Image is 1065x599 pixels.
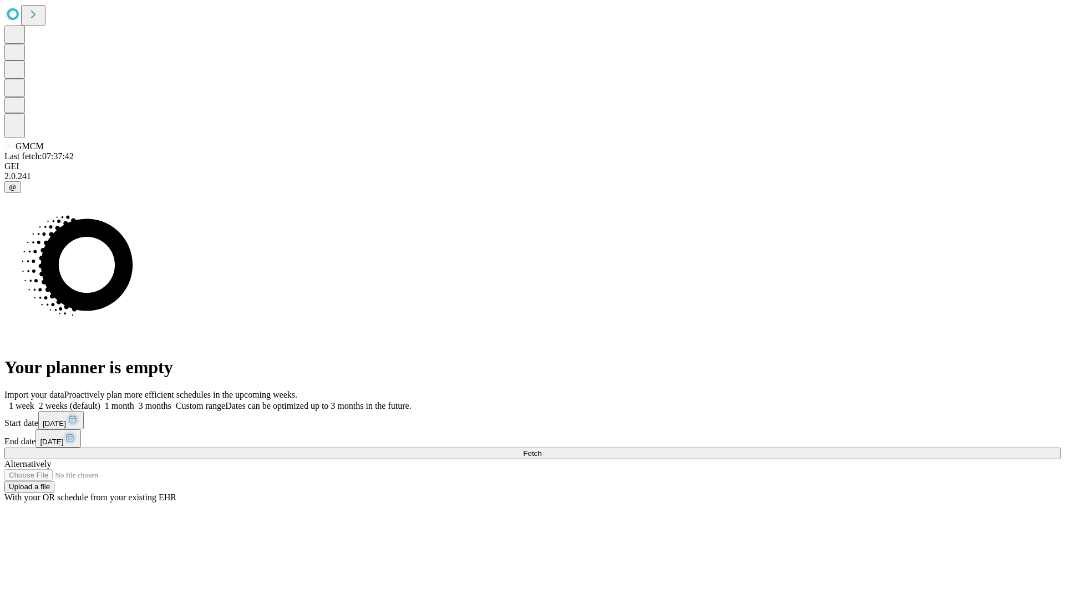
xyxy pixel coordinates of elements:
[35,429,81,448] button: [DATE]
[9,183,17,191] span: @
[105,401,134,410] span: 1 month
[4,481,54,493] button: Upload a file
[39,401,100,410] span: 2 weeks (default)
[4,357,1061,378] h1: Your planner is empty
[4,181,21,193] button: @
[9,401,34,410] span: 1 week
[43,419,66,428] span: [DATE]
[4,151,74,161] span: Last fetch: 07:37:42
[4,161,1061,171] div: GEI
[176,401,225,410] span: Custom range
[4,459,51,469] span: Alternatively
[40,438,63,446] span: [DATE]
[4,171,1061,181] div: 2.0.241
[4,429,1061,448] div: End date
[64,390,297,399] span: Proactively plan more efficient schedules in the upcoming weeks.
[4,448,1061,459] button: Fetch
[139,401,171,410] span: 3 months
[4,390,64,399] span: Import your data
[4,411,1061,429] div: Start date
[38,411,84,429] button: [DATE]
[225,401,411,410] span: Dates can be optimized up to 3 months in the future.
[16,141,44,151] span: GMCM
[523,449,541,458] span: Fetch
[4,493,176,502] span: With your OR schedule from your existing EHR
